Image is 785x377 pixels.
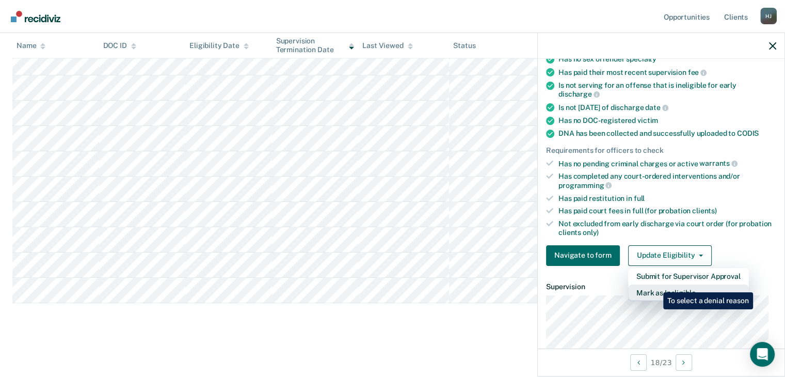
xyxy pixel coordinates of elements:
span: full [634,194,645,202]
div: DOC ID [103,41,136,50]
a: Navigate to form link [546,245,624,266]
div: Has paid court fees in full (for probation [558,207,776,215]
button: Mark as Ineligible [628,285,749,301]
button: Navigate to form [546,245,620,266]
div: Last Viewed [362,41,412,50]
div: DNA has been collected and successfully uploaded to [558,129,776,138]
div: Has no DOC-registered [558,116,776,125]
span: specialty [626,55,656,63]
span: discharge [558,90,600,98]
span: clients) [692,207,717,215]
div: Has paid their most recent supervision [558,68,776,77]
img: Recidiviz [11,11,60,22]
span: warrants [699,159,738,167]
span: fee [688,68,707,76]
div: Requirements for officers to check [546,146,776,155]
div: Has no sex offender [558,55,776,64]
span: date [645,103,668,112]
button: Previous Opportunity [630,354,647,371]
span: victim [637,116,658,124]
span: programming [558,181,612,190]
span: only) [583,228,599,237]
div: Name [17,41,45,50]
dt: Supervision [546,282,776,291]
button: Update Eligibility [628,245,712,266]
button: Profile dropdown button [760,8,777,24]
div: Has completed any court-ordered interventions and/or [558,172,776,190]
button: Submit for Supervisor Approval [628,268,749,285]
div: Is not [DATE] of discharge [558,103,776,112]
div: Has paid restitution in [558,194,776,203]
div: Open Intercom Messenger [750,342,775,367]
div: Supervision Termination Date [276,37,355,54]
div: Status [453,41,475,50]
div: H J [760,8,777,24]
div: Eligibility Date [189,41,249,50]
button: Next Opportunity [676,354,692,371]
span: CODIS [737,129,759,137]
div: 18 / 23 [538,349,784,376]
div: Not excluded from early discharge via court order (for probation clients [558,219,776,237]
div: Has no pending criminal charges or active [558,159,776,168]
div: Is not serving for an offense that is ineligible for early [558,81,776,99]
